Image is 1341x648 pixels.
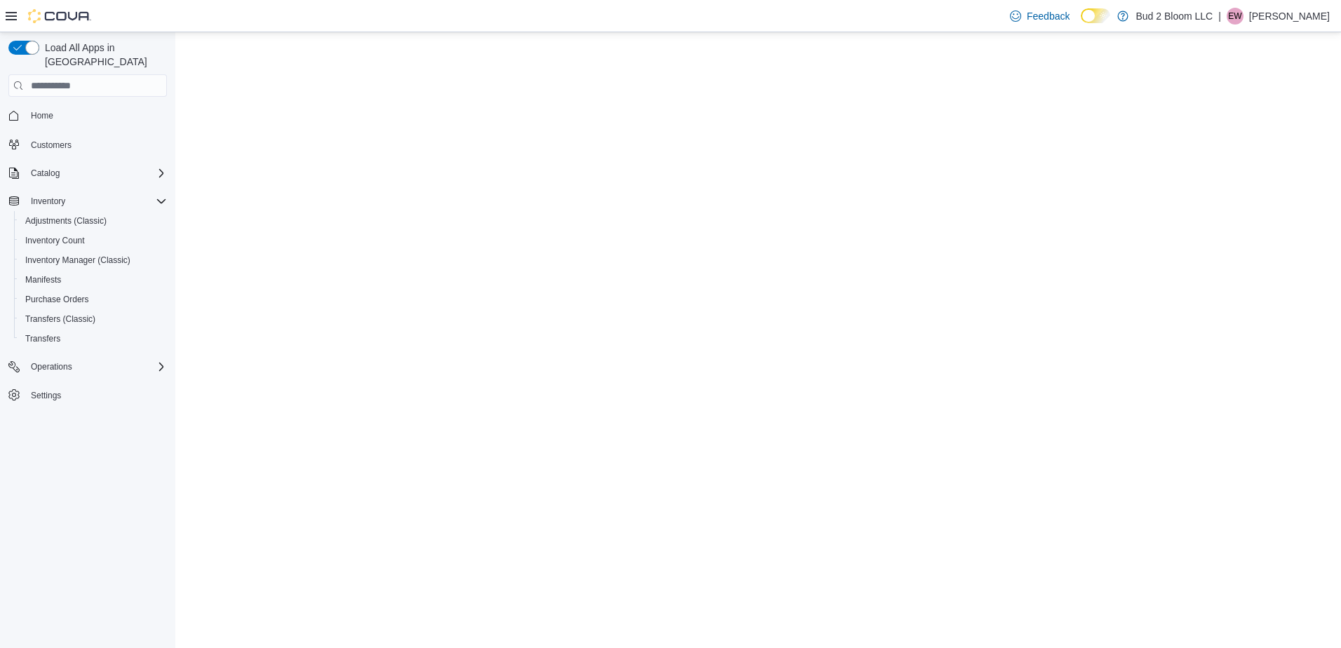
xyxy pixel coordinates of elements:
span: Transfers (Classic) [20,311,167,328]
a: Inventory Manager (Classic) [20,252,136,269]
input: Dark Mode [1081,8,1110,23]
img: Cova [28,9,91,23]
span: Inventory [25,193,167,210]
button: Inventory [25,193,71,210]
button: Home [3,105,173,126]
span: Inventory Manager (Classic) [20,252,167,269]
button: Settings [3,385,173,405]
button: Manifests [14,270,173,290]
button: Transfers (Classic) [14,309,173,329]
a: Transfers [20,330,66,347]
span: Home [31,110,53,121]
span: Catalog [31,168,60,179]
span: Catalog [25,165,167,182]
span: Transfers [25,333,60,344]
span: Operations [25,358,167,375]
span: Operations [31,361,72,372]
button: Inventory Count [14,231,173,250]
p: [PERSON_NAME] [1249,8,1330,25]
span: Load All Apps in [GEOGRAPHIC_DATA] [39,41,167,69]
span: Inventory [31,196,65,207]
span: EW [1228,8,1241,25]
button: Inventory [3,191,173,211]
span: Inventory Count [20,232,167,249]
a: Home [25,107,59,124]
button: Catalog [25,165,65,182]
a: Adjustments (Classic) [20,212,112,229]
span: Inventory Manager (Classic) [25,255,130,266]
a: Transfers (Classic) [20,311,101,328]
span: Purchase Orders [25,294,89,305]
button: Adjustments (Classic) [14,211,173,231]
span: Manifests [20,271,167,288]
button: Transfers [14,329,173,349]
a: Purchase Orders [20,291,95,308]
span: Feedback [1027,9,1070,23]
span: Settings [25,386,167,404]
span: Customers [25,135,167,153]
span: Purchase Orders [20,291,167,308]
p: | [1218,8,1221,25]
p: Bud 2 Bloom LLC [1136,8,1213,25]
button: Purchase Orders [14,290,173,309]
nav: Complex example [8,100,167,442]
span: Adjustments (Classic) [20,212,167,229]
a: Customers [25,137,77,154]
a: Inventory Count [20,232,90,249]
span: Inventory Count [25,235,85,246]
span: Home [25,107,167,124]
button: Operations [3,357,173,377]
button: Inventory Manager (Classic) [14,250,173,270]
span: Dark Mode [1081,23,1081,24]
a: Settings [25,387,67,404]
span: Manifests [25,274,61,285]
span: Transfers (Classic) [25,313,95,325]
a: Feedback [1004,2,1075,30]
button: Operations [25,358,78,375]
span: Adjustments (Classic) [25,215,107,227]
div: Edmund Waldron [1227,8,1244,25]
span: Transfers [20,330,167,347]
button: Catalog [3,163,173,183]
a: Manifests [20,271,67,288]
span: Settings [31,390,61,401]
span: Customers [31,140,72,151]
button: Customers [3,134,173,154]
